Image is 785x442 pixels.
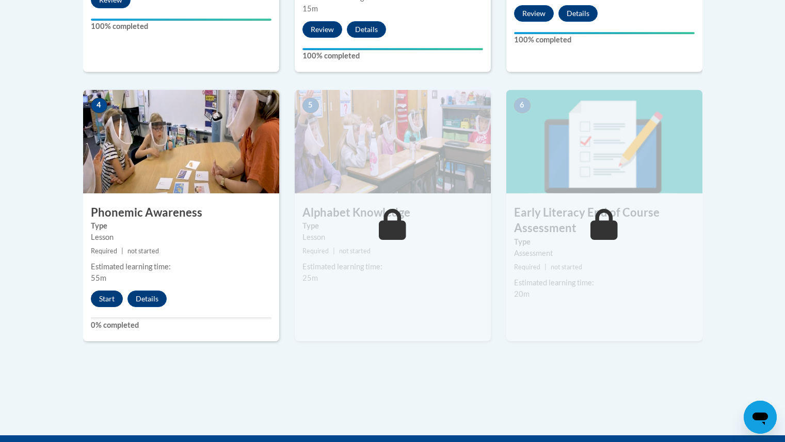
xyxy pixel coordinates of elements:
[558,5,598,22] button: Details
[83,205,279,221] h3: Phonemic Awareness
[295,205,491,221] h3: Alphabet Knowledge
[514,248,695,259] div: Assessment
[302,50,483,62] label: 100% completed
[506,90,702,193] img: Course Image
[514,236,695,248] label: Type
[302,247,329,255] span: Required
[514,98,531,113] span: 6
[295,90,491,193] img: Course Image
[333,247,335,255] span: |
[514,263,540,271] span: Required
[91,220,271,232] label: Type
[121,247,123,255] span: |
[302,48,483,50] div: Your progress
[302,220,483,232] label: Type
[91,291,123,307] button: Start
[91,19,271,21] div: Your progress
[91,319,271,331] label: 0% completed
[127,291,167,307] button: Details
[744,401,777,434] iframe: Button to launch messaging window
[91,98,107,113] span: 4
[91,232,271,243] div: Lesson
[91,21,271,32] label: 100% completed
[514,32,695,34] div: Your progress
[91,261,271,272] div: Estimated learning time:
[91,247,117,255] span: Required
[347,21,386,38] button: Details
[91,273,106,282] span: 55m
[83,90,279,193] img: Course Image
[514,289,530,298] span: 20m
[127,247,159,255] span: not started
[302,261,483,272] div: Estimated learning time:
[302,4,318,13] span: 15m
[544,263,547,271] span: |
[302,21,342,38] button: Review
[514,277,695,288] div: Estimated learning time:
[506,205,702,237] h3: Early Literacy End of Course Assessment
[551,263,582,271] span: not started
[514,5,554,22] button: Review
[302,273,318,282] span: 25m
[302,98,319,113] span: 5
[302,232,483,243] div: Lesson
[514,34,695,45] label: 100% completed
[339,247,371,255] span: not started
